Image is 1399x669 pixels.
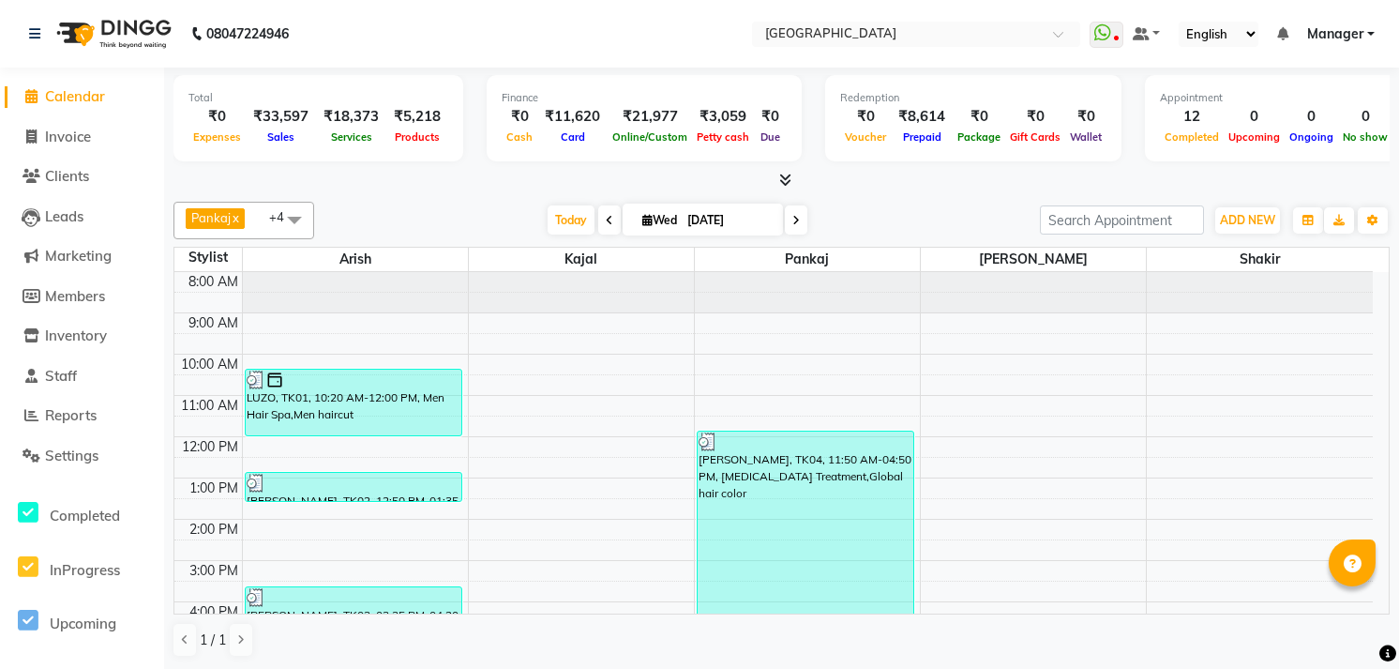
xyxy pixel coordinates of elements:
div: 2:00 PM [186,520,242,540]
span: Cash [502,130,537,144]
span: Shakir [1147,248,1373,271]
div: ₹0 [840,106,891,128]
a: Members [5,286,159,308]
span: 1 / 1 [200,631,226,650]
span: No show [1338,130,1392,144]
div: Total [188,90,448,106]
span: Completed [1160,130,1224,144]
a: Settings [5,446,159,467]
span: Calendar [45,87,105,105]
div: 12:00 PM [178,437,242,457]
div: ₹11,620 [537,106,608,128]
div: ₹18,373 [316,106,386,128]
span: Expenses [188,130,246,144]
span: Online/Custom [608,130,692,144]
div: ₹33,597 [246,106,316,128]
div: ₹0 [754,106,787,128]
span: Pankaj [695,248,920,271]
div: LUZO, TK01, 10:20 AM-12:00 PM, Men Hair Spa,Men haircut [246,370,461,435]
div: ₹0 [502,106,537,128]
div: 0 [1338,106,1392,128]
span: Upcoming [50,615,116,632]
b: 08047224946 [206,8,289,60]
div: 0 [1285,106,1338,128]
span: Marketing [45,247,112,265]
div: Redemption [840,90,1106,106]
a: x [231,210,239,225]
span: ADD NEW [1220,213,1275,227]
span: Gift Cards [1005,130,1065,144]
span: Invoice [45,128,91,145]
div: 11:00 AM [177,396,242,416]
input: 2025-09-03 [682,206,775,235]
span: Wallet [1065,130,1106,144]
div: 0 [1224,106,1285,128]
span: Card [556,130,590,144]
a: Staff [5,366,159,388]
span: Services [326,130,377,144]
div: 1:00 PM [186,479,242,498]
a: Leads [5,206,159,228]
span: Staff [45,367,77,385]
span: Products [390,130,444,144]
a: Marketing [5,246,159,267]
span: Clients [45,167,89,185]
span: +4 [269,209,298,224]
div: [PERSON_NAME], TK03, 03:35 PM-04:20 PM, Hair Wash And Dry Log Hair [246,587,461,616]
div: ₹0 [953,106,1005,128]
span: Reports [45,406,97,424]
span: Petty cash [692,130,754,144]
span: Due [756,130,785,144]
span: Settings [45,447,98,464]
a: Invoice [5,127,159,148]
span: Voucher [840,130,891,144]
span: Prepaid [898,130,946,144]
div: ₹0 [1005,106,1065,128]
div: 9:00 AM [185,313,242,333]
span: Pankaj [191,210,231,225]
div: ₹8,614 [891,106,953,128]
div: 12 [1160,106,1224,128]
img: logo [48,8,176,60]
div: 10:00 AM [177,355,242,374]
span: [PERSON_NAME] [921,248,1146,271]
span: Manager [1307,24,1363,44]
a: Inventory [5,326,159,347]
span: Arish [243,248,468,271]
div: Appointment [1160,90,1392,106]
input: Search Appointment [1040,205,1204,235]
button: ADD NEW [1215,207,1280,234]
div: 3:00 PM [186,561,242,581]
span: Inventory [45,327,107,344]
span: Ongoing [1285,130,1338,144]
div: [PERSON_NAME], TK04, 11:50 AM-04:50 PM, [MEDICAL_DATA] Treatment,Global hair color [698,432,913,636]
div: ₹0 [1065,106,1106,128]
div: 8:00 AM [185,272,242,292]
span: Members [45,287,105,305]
div: ₹5,218 [386,106,448,128]
span: Leads [45,207,83,225]
span: InProgress [50,561,120,579]
div: ₹0 [188,106,246,128]
div: Stylist [174,248,242,267]
span: Package [953,130,1005,144]
span: Sales [263,130,299,144]
a: Calendar [5,86,159,108]
span: Completed [50,507,120,525]
div: ₹21,977 [608,106,692,128]
div: Finance [502,90,787,106]
a: Reports [5,405,159,427]
div: [PERSON_NAME], TK02, 12:50 PM-01:35 PM, MOROCANOIL SPA [246,473,461,501]
div: 4:00 PM [186,602,242,622]
a: Clients [5,166,159,188]
span: Wed [638,213,682,227]
span: kajal [469,248,694,271]
span: Today [548,205,594,235]
div: ₹3,059 [692,106,754,128]
span: Upcoming [1224,130,1285,144]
